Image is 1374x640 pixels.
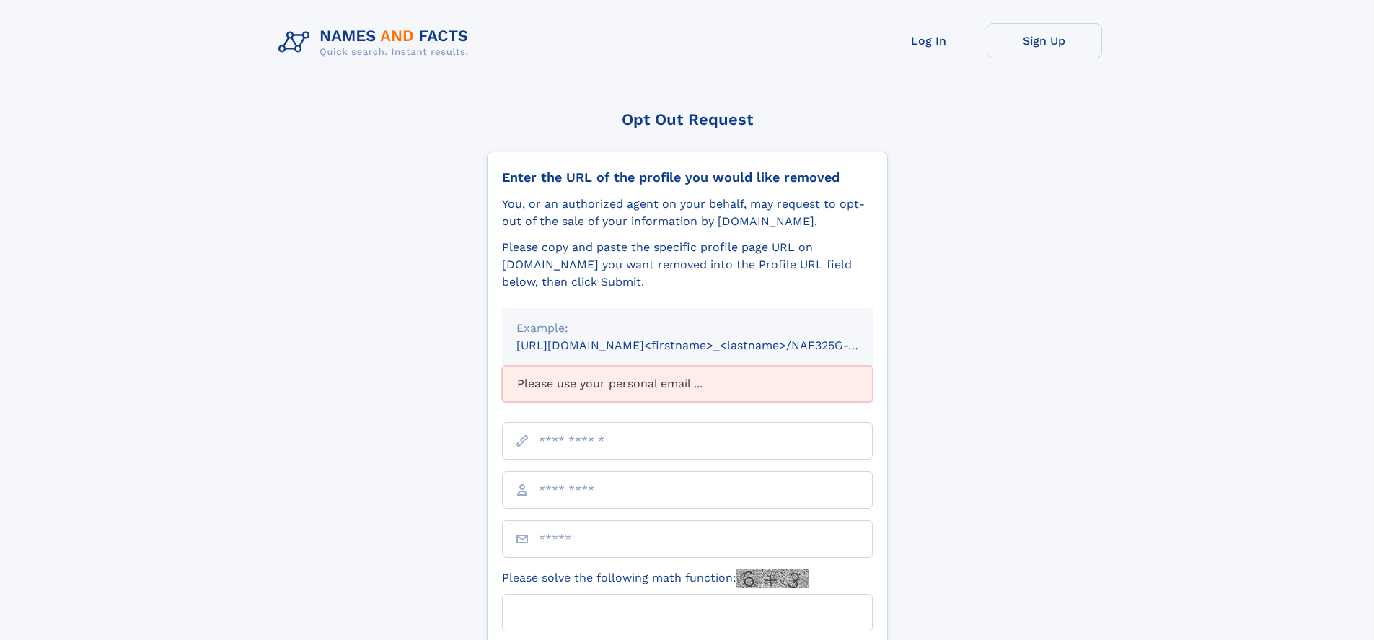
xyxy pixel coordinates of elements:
a: Sign Up [987,23,1102,58]
a: Log In [871,23,987,58]
div: Opt Out Request [487,110,888,128]
div: Enter the URL of the profile you would like removed [502,170,873,185]
small: [URL][DOMAIN_NAME]<firstname>_<lastname>/NAF325G-xxxxxxxx [516,338,900,352]
img: Logo Names and Facts [273,23,480,62]
label: Please solve the following math function: [502,569,809,588]
div: Please copy and paste the specific profile page URL on [DOMAIN_NAME] you want removed into the Pr... [502,239,873,291]
div: Please use your personal email ... [502,366,873,402]
div: Example: [516,320,858,337]
div: You, or an authorized agent on your behalf, may request to opt-out of the sale of your informatio... [502,196,873,230]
